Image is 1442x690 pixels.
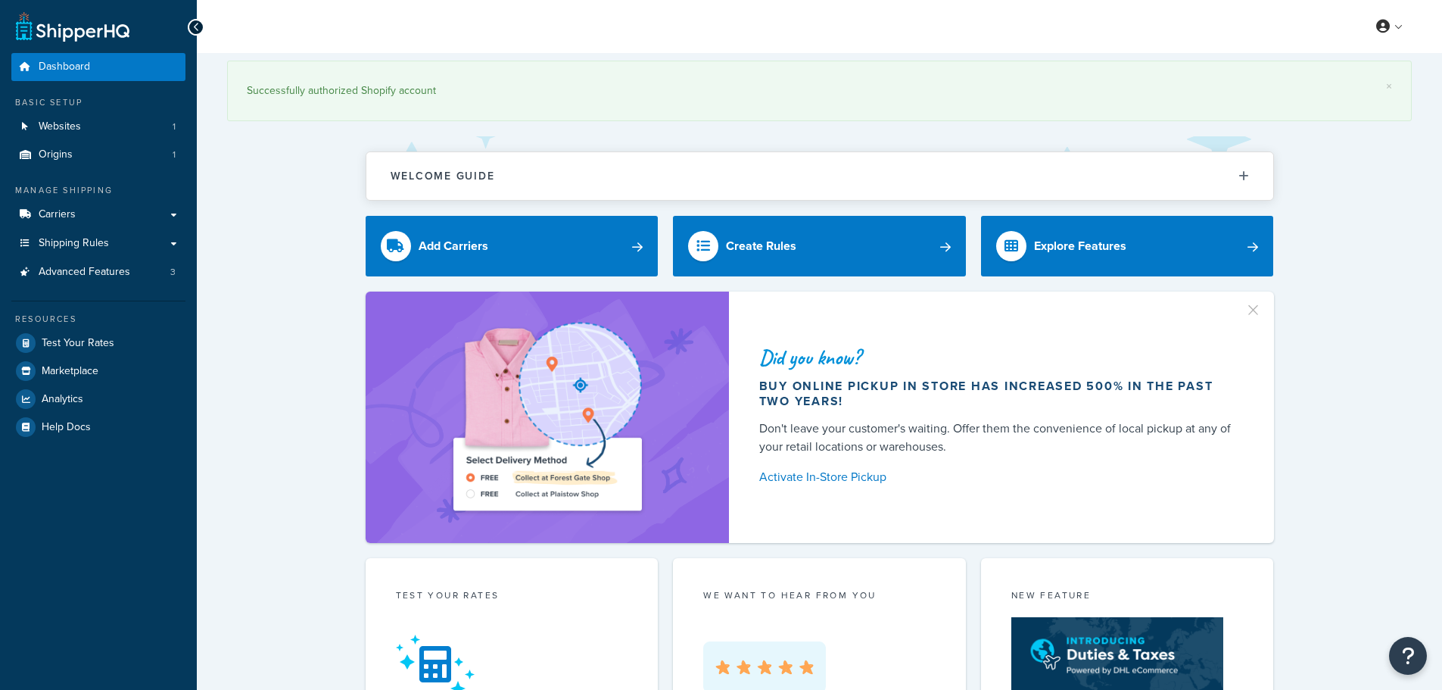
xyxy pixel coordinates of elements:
span: Help Docs [42,421,91,434]
a: Test Your Rates [11,329,185,357]
a: Carriers [11,201,185,229]
a: Explore Features [981,216,1274,276]
a: Help Docs [11,414,185,441]
a: Analytics [11,386,185,413]
img: ad-shirt-map-b0359fc47e01cab431d101c4b569394f6a03f54285957d908178d52f29eb9668.png [410,314,684,520]
div: Explore Features [1034,236,1126,257]
a: Activate In-Store Pickup [759,467,1238,488]
li: Websites [11,113,185,141]
a: Shipping Rules [11,229,185,258]
span: 1 [173,148,176,161]
span: Test Your Rates [42,337,114,350]
div: Don't leave your customer's waiting. Offer them the convenience of local pickup at any of your re... [759,420,1238,456]
span: 1 [173,120,176,133]
span: Dashboard [39,61,90,73]
span: Websites [39,120,81,133]
span: Advanced Features [39,266,130,279]
div: Successfully authorized Shopify account [247,80,1392,101]
div: Create Rules [726,236,796,257]
li: Origins [11,141,185,169]
a: Origins1 [11,141,185,169]
button: Open Resource Center [1389,637,1427,675]
span: Origins [39,148,73,161]
li: Advanced Features [11,258,185,286]
a: Add Carriers [366,216,659,276]
button: Welcome Guide [366,152,1273,200]
div: Manage Shipping [11,184,185,197]
a: Marketplace [11,357,185,385]
span: Analytics [42,393,83,406]
div: Buy online pickup in store has increased 500% in the past two years! [759,379,1238,409]
span: Carriers [39,208,76,221]
div: New Feature [1011,589,1244,606]
a: Websites1 [11,113,185,141]
span: Marketplace [42,365,98,378]
a: Advanced Features3 [11,258,185,286]
div: Basic Setup [11,96,185,109]
a: × [1386,80,1392,92]
h2: Welcome Guide [391,170,495,182]
a: Create Rules [673,216,966,276]
p: we want to hear from you [703,589,936,602]
div: Test your rates [396,589,628,606]
div: Did you know? [759,347,1238,368]
span: 3 [170,266,176,279]
span: Shipping Rules [39,237,109,250]
a: Dashboard [11,53,185,81]
div: Add Carriers [419,236,488,257]
div: Resources [11,313,185,326]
